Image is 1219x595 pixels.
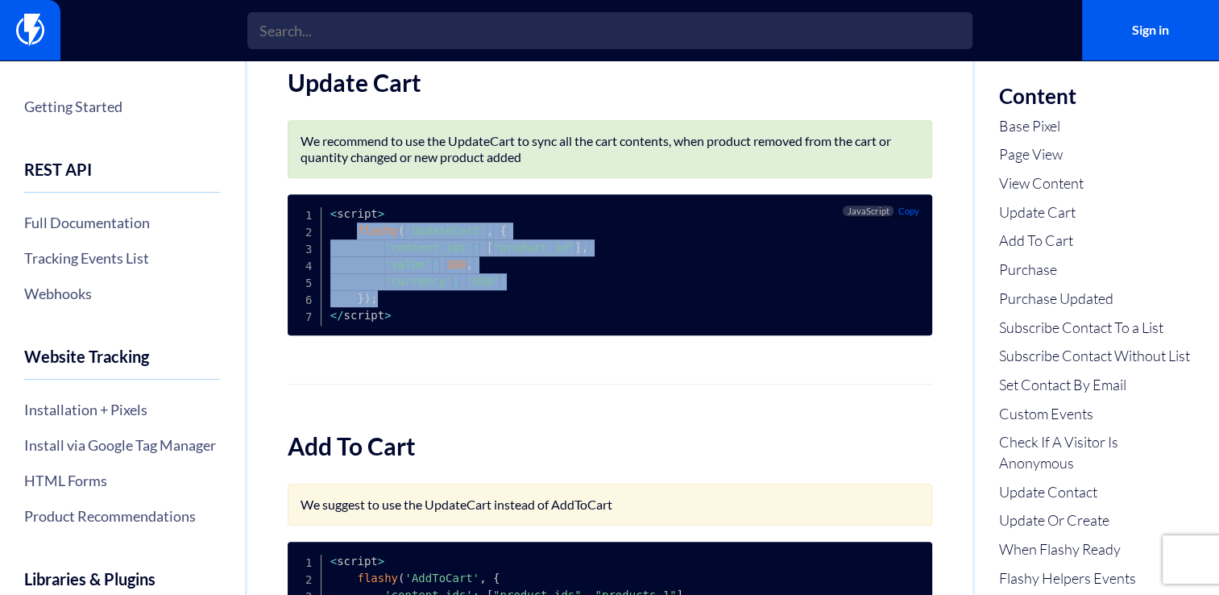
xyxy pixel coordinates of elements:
[898,206,919,216] span: Copy
[493,241,574,254] span: "product_id"
[301,133,919,165] p: We recommend to use the UpdateCart to sync all the cart contents, when product removed from the c...
[582,241,588,254] span: ,
[487,241,493,254] span: [
[24,502,220,530] a: Product Recommendations
[357,572,398,585] span: flashy
[999,116,1195,137] a: Base Pixel
[473,241,479,254] span: :
[574,241,581,254] span: ]
[999,260,1195,281] a: Purchase
[466,258,472,271] span: ,
[24,347,220,380] h4: Website Tracking
[330,555,337,568] span: <
[330,309,337,322] span: <
[999,318,1195,339] a: Subscribe Contact To a List
[384,241,473,254] span: 'content_ids'
[479,572,486,585] span: ,
[999,289,1195,310] a: Purchase Updated
[999,375,1195,396] a: Set Contact By Email
[999,510,1195,531] a: Update Or Create
[999,231,1195,252] a: Add To Cart
[364,292,371,305] span: )
[378,555,384,568] span: >
[446,258,466,271] span: 100
[999,173,1195,194] a: View Content
[357,224,398,237] span: flashy
[24,244,220,272] a: Tracking Events List
[301,497,919,513] p: We suggest to use the UpdateCart instead of AddToCart
[999,539,1195,560] a: When Flashy Ready
[384,258,432,271] span: 'value'
[24,93,220,120] a: Getting Started
[24,467,220,494] a: HTML Forms
[384,275,452,288] span: 'currency'
[378,207,384,220] span: >
[999,482,1195,503] a: Update Contact
[894,206,923,216] button: Copy
[493,572,500,585] span: {
[999,144,1195,165] a: Page View
[843,206,894,216] span: JavaScript
[398,572,404,585] span: (
[288,433,932,460] h2: Add To Cart
[999,346,1195,367] a: Subscribe Contact Without List
[371,292,377,305] span: ;
[24,209,220,236] a: Full Documentation
[500,224,506,237] span: {
[337,309,343,322] span: /
[24,280,220,307] a: Webhooks
[24,396,220,423] a: Installation + Pixels
[24,431,220,459] a: Install via Google Tag Manager
[247,12,972,49] input: Search...
[466,275,500,288] span: 'USD'
[999,404,1195,425] a: Custom Events
[432,258,438,271] span: :
[24,160,220,193] h4: REST API
[330,207,588,322] code: script script
[398,224,404,237] span: (
[999,568,1195,589] a: Flashy Helpers Events
[487,224,493,237] span: ,
[357,292,363,305] span: }
[288,69,932,96] h2: Update Cart
[404,224,486,237] span: 'UpdateCart'
[330,207,337,220] span: <
[384,309,391,322] span: >
[999,85,1195,108] h3: Content
[404,572,479,585] span: 'AddToCart'
[452,275,458,288] span: :
[999,432,1195,473] a: Check If A Visitor Is Anonymous
[999,202,1195,223] a: Update Cart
